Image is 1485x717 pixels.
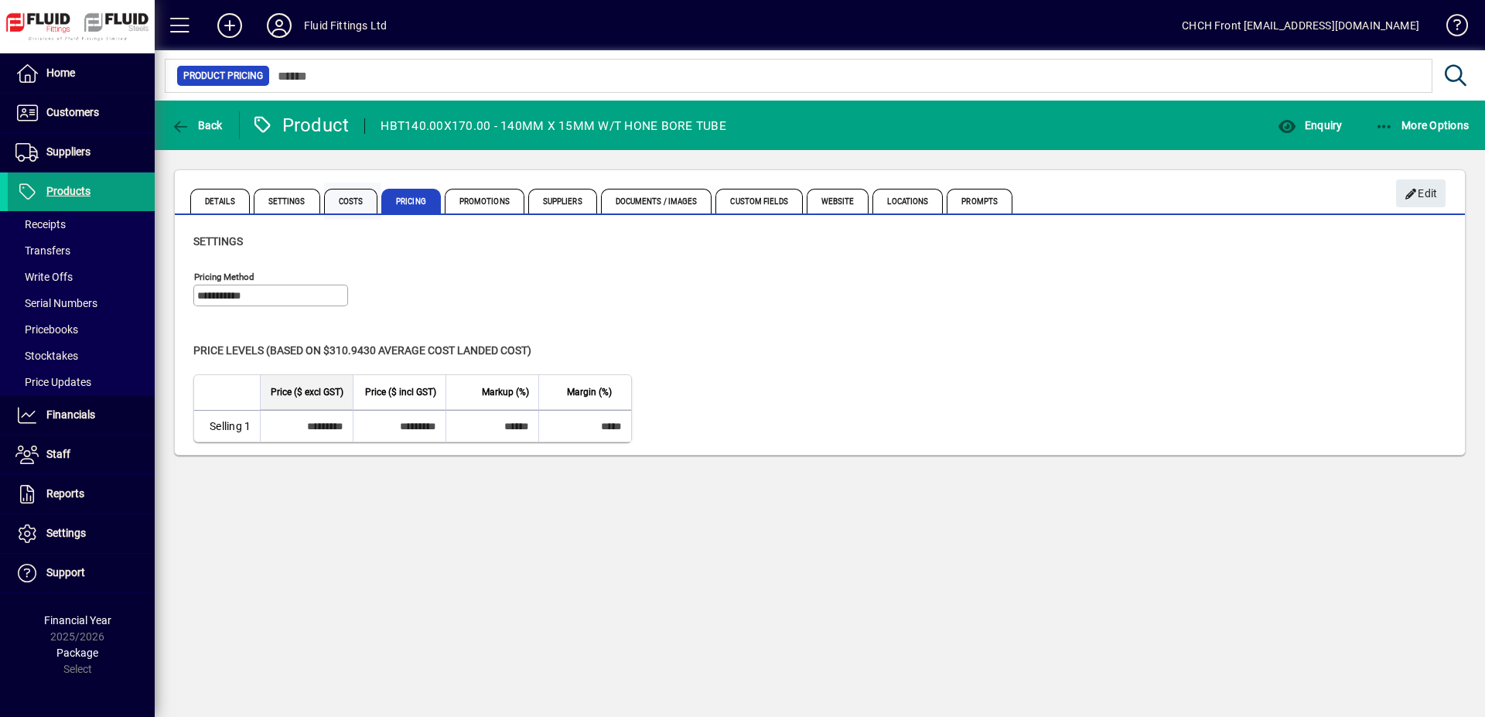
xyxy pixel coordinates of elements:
[1182,13,1419,38] div: CHCH Front [EMAIL_ADDRESS][DOMAIN_NAME]
[8,54,155,93] a: Home
[15,297,97,309] span: Serial Numbers
[381,189,441,213] span: Pricing
[15,244,70,257] span: Transfers
[8,133,155,172] a: Suppliers
[8,211,155,237] a: Receipts
[8,369,155,395] a: Price Updates
[171,119,223,131] span: Back
[601,189,712,213] span: Documents / Images
[381,114,726,138] div: HBT140.00X170.00 - 140MM X 15MM W/T HONE BORE TUBE
[15,350,78,362] span: Stocktakes
[1435,3,1466,53] a: Knowledge Base
[8,396,155,435] a: Financials
[324,189,378,213] span: Costs
[528,189,597,213] span: Suppliers
[715,189,802,213] span: Custom Fields
[1375,119,1470,131] span: More Options
[46,185,90,197] span: Products
[254,189,320,213] span: Settings
[8,94,155,132] a: Customers
[15,323,78,336] span: Pricebooks
[194,410,260,442] td: Selling 1
[167,111,227,139] button: Back
[46,67,75,79] span: Home
[205,12,254,39] button: Add
[190,189,250,213] span: Details
[8,514,155,553] a: Settings
[872,189,943,213] span: Locations
[1371,111,1473,139] button: More Options
[445,189,524,213] span: Promotions
[8,316,155,343] a: Pricebooks
[304,13,387,38] div: Fluid Fittings Ltd
[183,68,263,84] span: Product Pricing
[365,384,436,401] span: Price ($ incl GST)
[194,271,254,282] mat-label: Pricing method
[15,218,66,230] span: Receipts
[193,235,243,248] span: Settings
[271,384,343,401] span: Price ($ excl GST)
[15,376,91,388] span: Price Updates
[8,435,155,474] a: Staff
[46,527,86,539] span: Settings
[8,290,155,316] a: Serial Numbers
[254,12,304,39] button: Profile
[807,189,869,213] span: Website
[46,106,99,118] span: Customers
[8,237,155,264] a: Transfers
[1396,179,1446,207] button: Edit
[8,264,155,290] a: Write Offs
[46,448,70,460] span: Staff
[947,189,1012,213] span: Prompts
[251,113,350,138] div: Product
[8,554,155,592] a: Support
[46,145,90,158] span: Suppliers
[46,487,84,500] span: Reports
[155,111,240,139] app-page-header-button: Back
[15,271,73,283] span: Write Offs
[1274,111,1346,139] button: Enquiry
[1278,119,1342,131] span: Enquiry
[1405,181,1438,207] span: Edit
[8,475,155,514] a: Reports
[8,343,155,369] a: Stocktakes
[193,344,531,357] span: Price levels (based on $310.9430 Average cost landed cost)
[46,566,85,579] span: Support
[44,614,111,627] span: Financial Year
[46,408,95,421] span: Financials
[482,384,529,401] span: Markup (%)
[56,647,98,659] span: Package
[567,384,612,401] span: Margin (%)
